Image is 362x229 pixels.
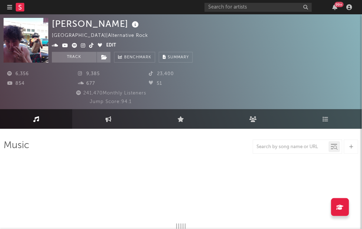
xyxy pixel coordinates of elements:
span: 9,385 [78,72,100,76]
a: Benchmark [114,52,155,63]
button: 99+ [333,4,338,10]
div: [PERSON_NAME] [52,18,141,30]
span: 241,470 Monthly Listeners [75,91,147,96]
input: Search for artists [205,3,312,12]
div: [GEOGRAPHIC_DATA] | Alternative Rock [52,31,156,40]
button: Track [52,52,97,63]
span: 51 [149,81,162,86]
span: 854 [7,81,25,86]
button: Summary [159,52,193,63]
span: Jump Score: 94.1 [90,99,132,104]
div: 99 + [335,2,344,7]
span: Benchmark [124,53,151,62]
span: Summary [168,55,189,59]
span: 677 [78,81,95,86]
span: 23,400 [149,72,174,76]
span: 6,356 [7,72,29,76]
input: Search by song name or URL [253,144,329,150]
button: Edit [106,42,116,50]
